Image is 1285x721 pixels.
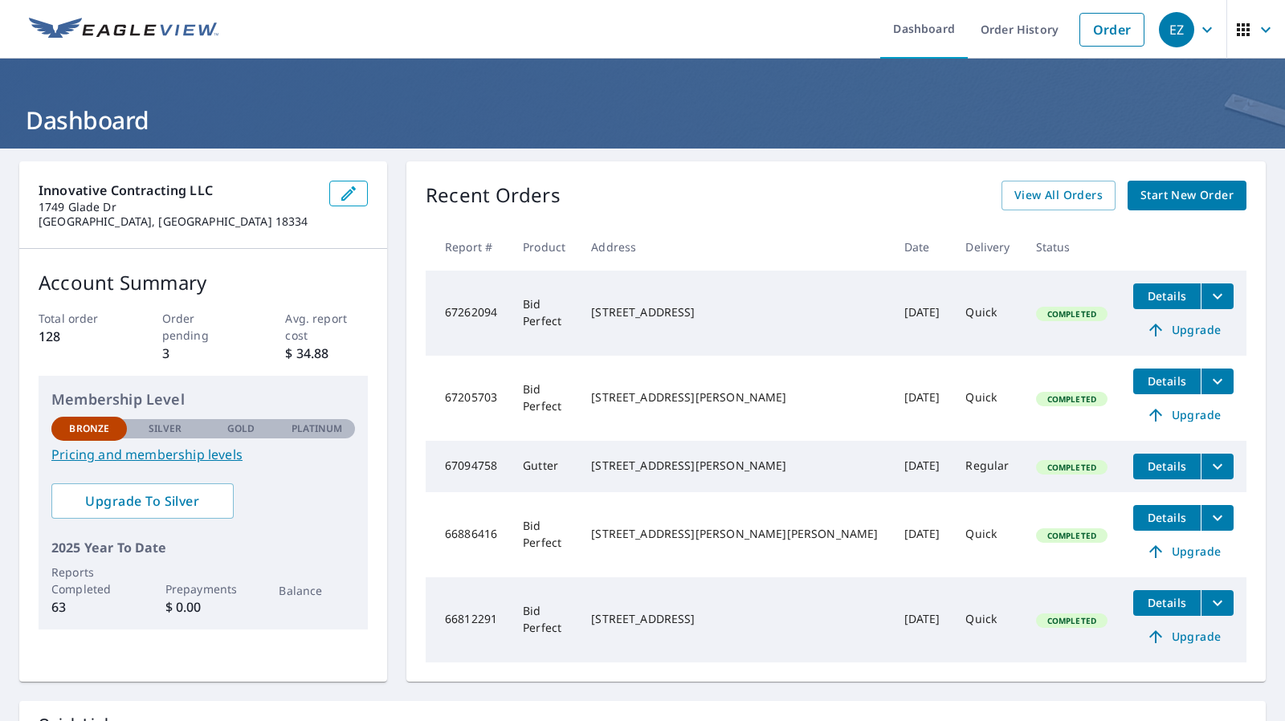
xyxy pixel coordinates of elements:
div: [STREET_ADDRESS] [591,304,878,320]
p: Avg. report cost [285,310,367,344]
td: [DATE] [891,271,953,356]
td: Quick [953,577,1022,662]
td: 66886416 [426,492,510,577]
span: Details [1143,373,1191,389]
div: [STREET_ADDRESS][PERSON_NAME][PERSON_NAME] [591,526,878,542]
a: Upgrade [1133,317,1234,343]
td: [DATE] [891,441,953,492]
th: Address [578,223,891,271]
p: 3 [162,344,244,363]
button: detailsBtn-66812291 [1133,590,1201,616]
th: Delivery [953,223,1022,271]
button: detailsBtn-67094758 [1133,454,1201,479]
button: detailsBtn-67262094 [1133,283,1201,309]
p: Silver [149,422,182,436]
img: EV Logo [29,18,218,42]
p: Gold [227,422,255,436]
span: Details [1143,595,1191,610]
span: Upgrade [1143,320,1224,340]
span: Upgrade [1143,542,1224,561]
span: View All Orders [1014,185,1103,206]
div: EZ [1159,12,1194,47]
a: Pricing and membership levels [51,445,355,464]
button: filesDropdownBtn-66812291 [1201,590,1234,616]
td: Gutter [510,441,578,492]
p: 2025 Year To Date [51,538,355,557]
span: Upgrade [1143,405,1224,425]
span: Completed [1038,615,1106,626]
td: 67094758 [426,441,510,492]
p: Account Summary [39,268,368,297]
button: filesDropdownBtn-67094758 [1201,454,1234,479]
a: Upgrade To Silver [51,483,234,519]
span: Details [1143,288,1191,303]
p: Balance [279,582,354,599]
td: Quick [953,356,1022,441]
p: Recent Orders [426,181,561,210]
p: Bronze [69,422,109,436]
td: [DATE] [891,356,953,441]
td: [DATE] [891,492,953,577]
td: Quick [953,492,1022,577]
td: 67262094 [426,271,510,356]
span: Details [1143,510,1191,525]
a: View All Orders [1001,181,1116,210]
button: filesDropdownBtn-67262094 [1201,283,1234,309]
a: Order [1079,13,1144,47]
span: Details [1143,458,1191,474]
td: Bid Perfect [510,492,578,577]
td: 67205703 [426,356,510,441]
th: Report # [426,223,510,271]
p: Innovative Contracting LLC [39,181,316,200]
td: Bid Perfect [510,271,578,356]
div: [STREET_ADDRESS] [591,611,878,627]
th: Date [891,223,953,271]
p: Prepayments [165,580,241,597]
span: Upgrade [1143,627,1224,646]
button: detailsBtn-66886416 [1133,505,1201,531]
th: Product [510,223,578,271]
span: Completed [1038,462,1106,473]
span: Upgrade To Silver [64,492,221,510]
td: Bid Perfect [510,577,578,662]
td: Quick [953,271,1022,356]
span: Completed [1038,393,1106,405]
p: Total order [39,310,120,327]
div: [STREET_ADDRESS][PERSON_NAME] [591,458,878,474]
th: Status [1023,223,1120,271]
a: Upgrade [1133,539,1234,564]
p: Reports Completed [51,564,127,597]
a: Start New Order [1128,181,1246,210]
p: $ 0.00 [165,597,241,617]
button: filesDropdownBtn-67205703 [1201,369,1234,394]
p: Membership Level [51,389,355,410]
td: Regular [953,441,1022,492]
p: $ 34.88 [285,344,367,363]
td: [DATE] [891,577,953,662]
p: 1749 Glade Dr [39,200,316,214]
p: Platinum [292,422,342,436]
button: detailsBtn-67205703 [1133,369,1201,394]
td: Bid Perfect [510,356,578,441]
span: Start New Order [1140,185,1234,206]
p: 128 [39,327,120,346]
a: Upgrade [1133,402,1234,428]
a: Upgrade [1133,624,1234,650]
td: 66812291 [426,577,510,662]
p: Order pending [162,310,244,344]
p: [GEOGRAPHIC_DATA], [GEOGRAPHIC_DATA] 18334 [39,214,316,229]
p: 63 [51,597,127,617]
span: Completed [1038,308,1106,320]
button: filesDropdownBtn-66886416 [1201,505,1234,531]
span: Completed [1038,530,1106,541]
div: [STREET_ADDRESS][PERSON_NAME] [591,389,878,405]
h1: Dashboard [19,104,1266,136]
